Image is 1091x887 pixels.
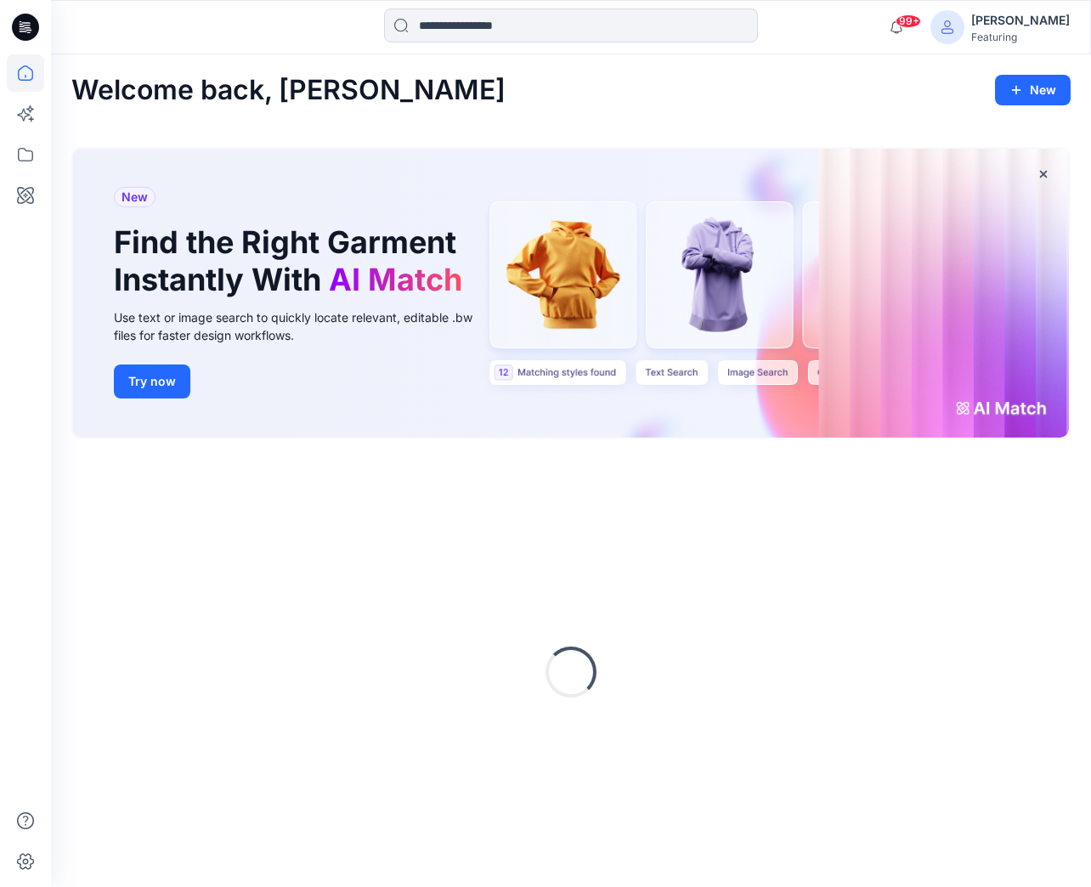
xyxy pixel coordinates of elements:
[941,20,954,34] svg: avatar
[995,75,1071,105] button: New
[122,187,148,207] span: New
[329,261,462,298] span: AI Match
[971,31,1070,43] div: Featuring
[971,10,1070,31] div: [PERSON_NAME]
[114,364,190,398] button: Try now
[114,224,471,297] h1: Find the Right Garment Instantly With
[896,14,921,28] span: 99+
[71,75,506,106] h2: Welcome back, [PERSON_NAME]
[114,308,496,344] div: Use text or image search to quickly locate relevant, editable .bw files for faster design workflows.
